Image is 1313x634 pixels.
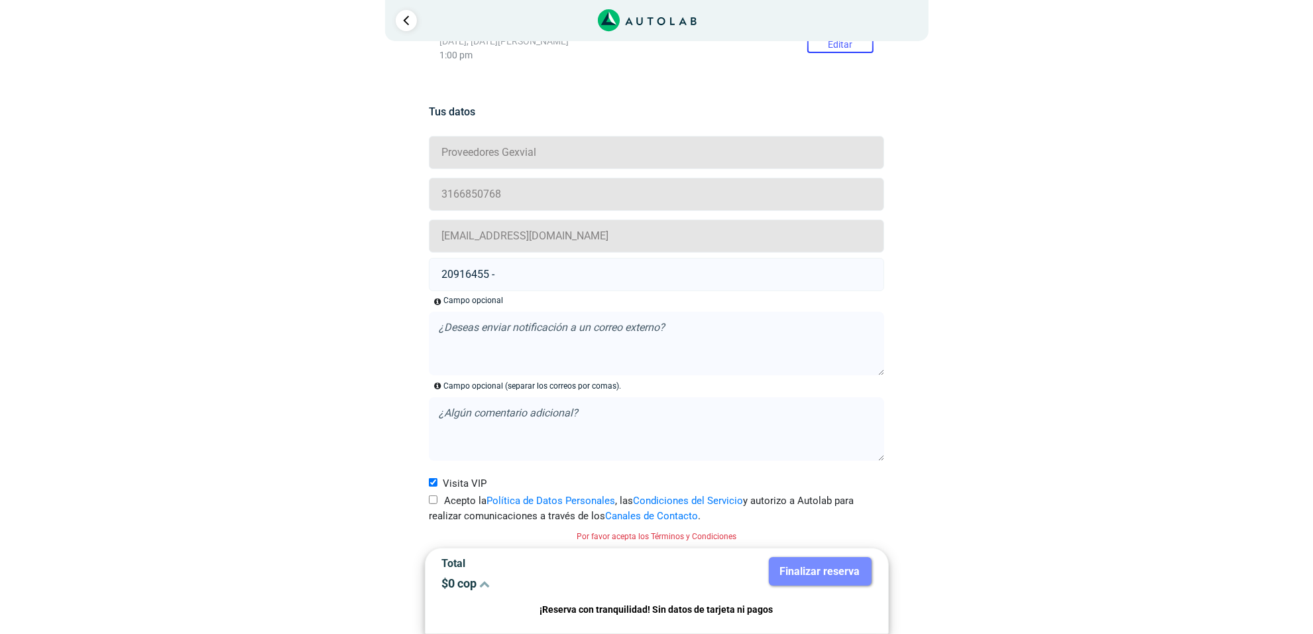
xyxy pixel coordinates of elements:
[439,36,874,47] p: [DATE], [DATE][PERSON_NAME]
[769,557,872,586] button: Finalizar reserva
[605,510,698,522] a: Canales de Contacto
[429,493,884,523] label: Acepto la , las y autorizo a Autolab para realizar comunicaciones a través de los .
[598,13,697,26] a: Link al sitio de autolab
[443,294,503,306] div: Campo opcional
[429,178,884,211] input: Celular
[442,557,647,570] p: Total
[442,602,872,617] p: ¡Reserva con tranquilidad! Sin datos de tarjeta ni pagos
[807,36,874,53] button: Editar
[577,532,736,541] small: Por favor acepta los Términos y Condiciones
[442,576,647,590] p: $ 0 cop
[429,476,486,491] label: Visita VIP
[486,495,615,507] a: Política de Datos Personales
[396,10,417,31] a: Ir al paso anterior
[429,495,437,504] input: Acepto laPolítica de Datos Personales, lasCondiciones del Servicioy autorizo a Autolab para reali...
[429,105,884,118] h5: Tus datos
[429,220,884,253] input: Correo electrónico
[443,380,621,392] p: Campo opcional (separar los correos por comas).
[439,50,874,61] p: 1:00 pm
[429,258,884,291] input: Radicado
[429,478,437,487] input: Visita VIP
[429,136,884,169] input: Nombre y apellido
[633,495,743,507] a: Condiciones del Servicio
